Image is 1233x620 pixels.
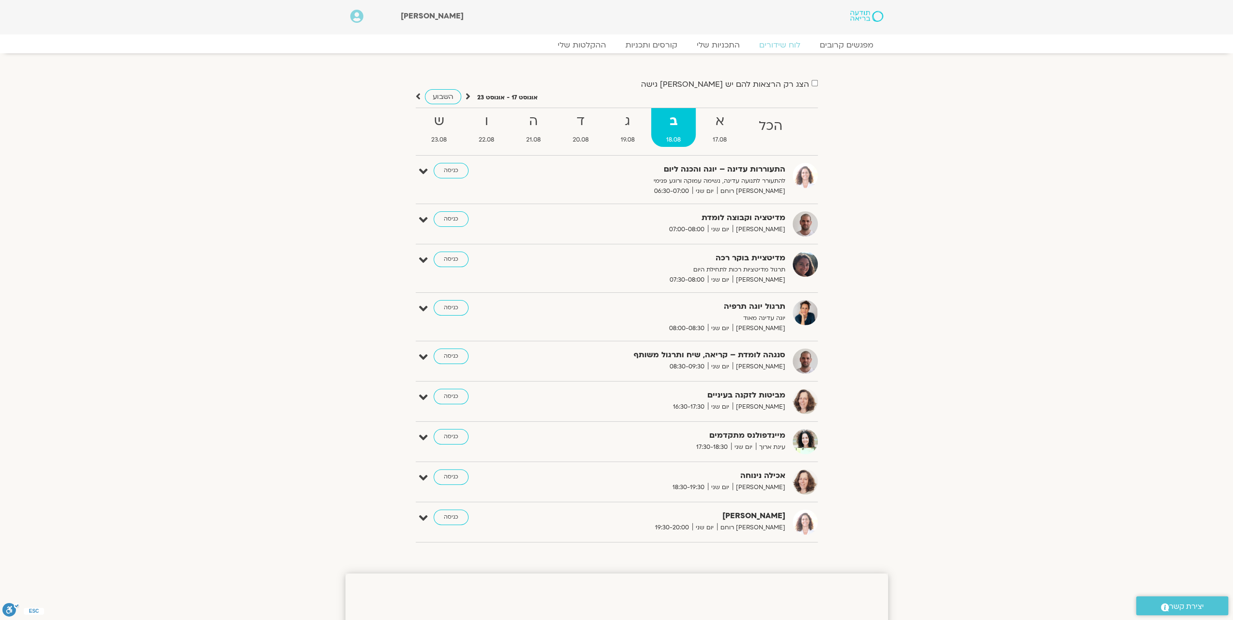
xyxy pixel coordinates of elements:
strong: סנגהה לומדת – קריאה, שיח ותרגול משותף [548,349,785,362]
p: תרגול מדיטציות רכות לתחילת היום [548,265,785,275]
p: להתעורר לתנועה עדינה, נשימה עמוקה ורוגע פנימי [548,176,785,186]
span: יום שני [692,523,717,533]
span: יצירת קשר [1169,600,1204,613]
a: כניסה [434,163,468,178]
span: [PERSON_NAME] [733,362,785,372]
strong: ג [606,111,650,132]
span: [PERSON_NAME] [733,224,785,235]
strong: אכילה נינוחה [548,469,785,482]
span: 18:30-19:30 [669,482,708,493]
strong: [PERSON_NAME] [548,509,785,523]
span: יום שני [708,275,733,285]
a: כניסה [434,252,468,267]
a: הכל [744,108,797,147]
span: יום שני [708,482,733,493]
span: [PERSON_NAME] [733,482,785,493]
span: יום שני [692,186,717,196]
span: [PERSON_NAME] [733,275,785,285]
a: לוח שידורים [749,40,810,50]
span: 20.08 [558,135,604,145]
strong: מיינדפולנס מתקדמים [548,429,785,442]
a: ש23.08 [417,108,462,147]
a: התכניות שלי [687,40,749,50]
a: ו22.08 [464,108,509,147]
span: יום שני [708,224,733,235]
a: א17.08 [698,108,742,147]
span: 07:30-08:00 [666,275,708,285]
a: ההקלטות שלי [548,40,616,50]
nav: Menu [350,40,883,50]
span: [PERSON_NAME] רוחם [717,186,785,196]
a: קורסים ותכניות [616,40,687,50]
a: השבוע [425,89,461,104]
span: 06:30-07:00 [651,186,692,196]
span: 16:30-17:30 [670,402,708,412]
a: כניסה [434,300,468,316]
span: [PERSON_NAME] רוחם [717,523,785,533]
span: 17.08 [698,135,742,145]
span: יום שני [731,442,756,452]
a: כניסה [434,211,468,227]
span: 08:00-08:30 [666,323,708,334]
a: ג19.08 [606,108,650,147]
span: 21.08 [511,135,556,145]
strong: ש [417,111,462,132]
span: 07:00-08:00 [666,224,708,235]
a: מפגשים קרובים [810,40,883,50]
strong: ו [464,111,509,132]
span: [PERSON_NAME] [401,11,464,21]
p: יוגה עדינה מאוד [548,313,785,323]
span: 17:30-18:30 [693,442,731,452]
span: 22.08 [464,135,509,145]
a: כניסה [434,349,468,364]
span: 19.08 [606,135,650,145]
span: יום שני [708,362,733,372]
strong: ה [511,111,556,132]
a: כניסה [434,469,468,485]
strong: ב [651,111,696,132]
span: 23.08 [417,135,462,145]
strong: מדיטציית בוקר רכה [548,252,785,265]
span: [PERSON_NAME] [733,402,785,412]
span: עינת ארוך [756,442,785,452]
a: ד20.08 [558,108,604,147]
strong: ד [558,111,604,132]
a: ה21.08 [511,108,556,147]
label: הצג רק הרצאות להם יש [PERSON_NAME] גישה [641,80,809,89]
strong: א [698,111,742,132]
strong: מביטות לזקנה בעיניים [548,389,785,402]
strong: התעוררות עדינה – יוגה והכנה ליום [548,163,785,176]
span: 19:30-20:00 [652,523,692,533]
a: כניסה [434,389,468,404]
a: כניסה [434,429,468,445]
p: אוגוסט 17 - אוגוסט 23 [477,93,538,103]
strong: מדיטציה וקבוצה לומדת [548,211,785,224]
span: השבוע [433,92,453,101]
span: יום שני [708,402,733,412]
a: יצירת קשר [1136,596,1228,615]
a: כניסה [434,509,468,525]
span: יום שני [708,323,733,334]
a: ב18.08 [651,108,696,147]
span: [PERSON_NAME] [733,323,785,334]
strong: תרגול יוגה תרפיה [548,300,785,313]
span: 08:30-09:30 [666,362,708,372]
strong: הכל [744,115,797,137]
span: 18.08 [651,135,696,145]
